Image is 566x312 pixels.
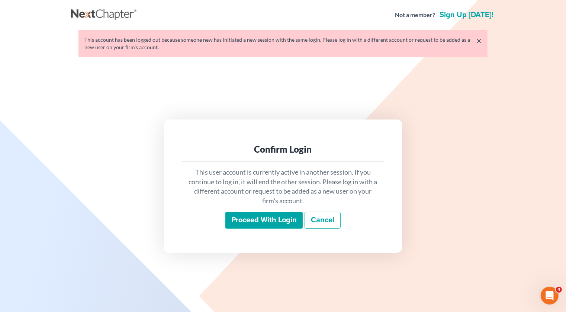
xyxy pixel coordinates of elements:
strong: Not a member? [395,11,435,19]
a: Cancel [305,212,341,229]
a: Sign up [DATE]! [438,11,495,19]
div: This account has been logged out because someone new has initiated a new session with the same lo... [84,36,482,51]
input: Proceed with login [225,212,303,229]
iframe: Intercom live chat [541,287,559,305]
span: 4 [556,287,562,293]
a: × [476,36,482,45]
div: Confirm Login [188,143,378,155]
p: This user account is currently active in another session. If you continue to log in, it will end ... [188,168,378,206]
